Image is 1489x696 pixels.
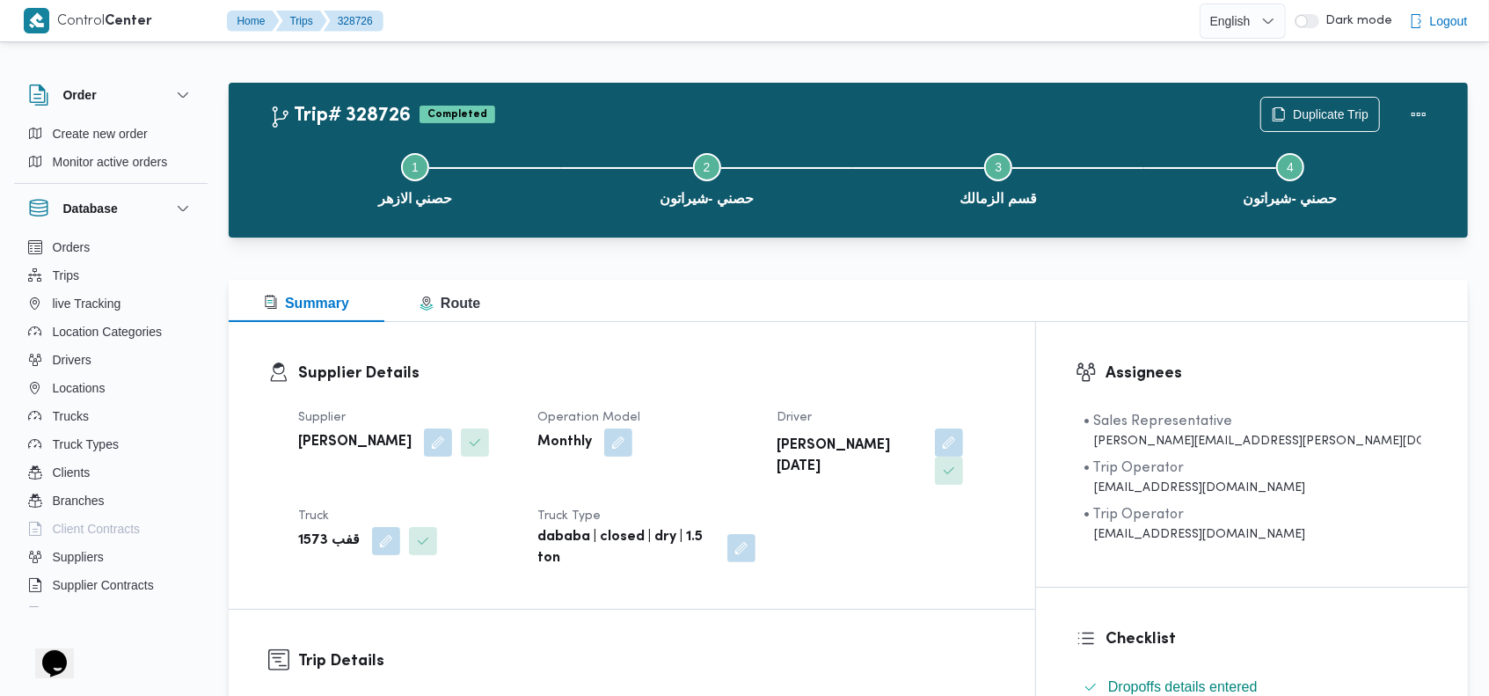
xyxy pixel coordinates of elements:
span: Truck [298,510,329,522]
span: Driver [777,412,812,423]
button: Actions [1401,97,1436,132]
span: Monitor active orders [53,151,168,172]
button: Suppliers [21,543,201,571]
h2: Trip# 328726 [269,105,411,128]
h3: Database [63,198,118,219]
button: Clients [21,458,201,487]
span: حصني الازهر [378,188,452,209]
div: • Trip Operator [1084,458,1305,479]
span: Locations [53,377,106,399]
span: • Trip Operator ragab.mohamed@illa.com.eg [1084,504,1305,544]
button: Truck Types [21,430,201,458]
button: Client Contracts [21,515,201,543]
span: 2 [704,160,711,174]
span: 1 [412,160,419,174]
button: حصني -شيراتون [561,132,853,223]
div: • Trip Operator [1084,504,1305,525]
button: Monitor active orders [21,148,201,176]
button: Orders [21,233,201,261]
span: حصني -شيراتون [660,188,754,209]
button: Trucks [21,402,201,430]
span: Orders [53,237,91,258]
span: • Sales Representative ahmed.mahmoud@illa.com.eg [1084,411,1421,451]
span: Drivers [53,349,91,370]
button: قسم الزمالك [853,132,1145,223]
span: live Tracking [53,293,121,314]
b: 1573 قفب [298,531,360,552]
button: Logout [1402,4,1475,39]
h3: Trip Details [298,649,996,673]
button: Branches [21,487,201,515]
button: حصني الازهر [269,132,561,223]
b: Monthly [537,432,592,453]
div: [PERSON_NAME][EMAIL_ADDRESS][PERSON_NAME][DOMAIN_NAME] [1084,432,1421,451]
span: Dropoffs details entered [1108,679,1258,694]
iframe: chat widget [18,626,74,678]
b: [PERSON_NAME] [298,432,412,453]
span: Branches [53,490,105,511]
span: Supplier [298,412,346,423]
div: [EMAIL_ADDRESS][DOMAIN_NAME] [1084,525,1305,544]
button: Location Categories [21,318,201,346]
b: Completed [427,109,487,120]
span: 4 [1287,160,1294,174]
button: Trips [21,261,201,289]
span: Client Contracts [53,518,141,539]
button: live Tracking [21,289,201,318]
div: Order [14,120,208,183]
span: Truck Type [537,510,601,522]
span: Create new order [53,123,148,144]
span: Dark mode [1319,14,1393,28]
h3: Supplier Details [298,362,996,385]
span: قسم الزمالك [960,188,1037,209]
span: 3 [995,160,1002,174]
button: Devices [21,599,201,627]
button: Database [28,198,193,219]
button: حصني -شيراتون [1144,132,1436,223]
img: X8yXhbKr1z7QwAAAABJRU5ErkJggg== [24,8,49,33]
button: Order [28,84,193,106]
h3: Order [63,84,97,106]
span: Trucks [53,406,89,427]
span: Location Categories [53,321,163,342]
span: Suppliers [53,546,104,568]
div: Database [14,233,208,614]
button: Locations [21,374,201,402]
button: 328726 [324,11,383,32]
b: [PERSON_NAME][DATE] [777,436,923,478]
span: Completed [420,106,495,123]
span: Route [420,296,480,311]
span: Clients [53,462,91,483]
span: Logout [1430,11,1468,32]
button: Drivers [21,346,201,374]
span: Trips [53,265,80,286]
b: Center [106,15,153,28]
span: Operation Model [537,412,640,423]
h3: Checklist [1106,627,1428,651]
span: Duplicate Trip [1293,104,1369,125]
span: حصني -شيراتون [1244,188,1338,209]
span: Summary [264,296,349,311]
span: Devices [53,603,97,624]
button: Supplier Contracts [21,571,201,599]
span: Truck Types [53,434,119,455]
div: [EMAIL_ADDRESS][DOMAIN_NAME] [1084,479,1305,497]
h3: Assignees [1106,362,1428,385]
button: Create new order [21,120,201,148]
button: Duplicate Trip [1260,97,1380,132]
button: Trips [276,11,327,32]
div: • Sales Representative [1084,411,1421,432]
button: Home [227,11,280,32]
b: dababa | closed | dry | 1.5 ton [537,527,715,569]
span: • Trip Operator kema@illa.com.eg [1084,458,1305,497]
span: Supplier Contracts [53,575,154,596]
